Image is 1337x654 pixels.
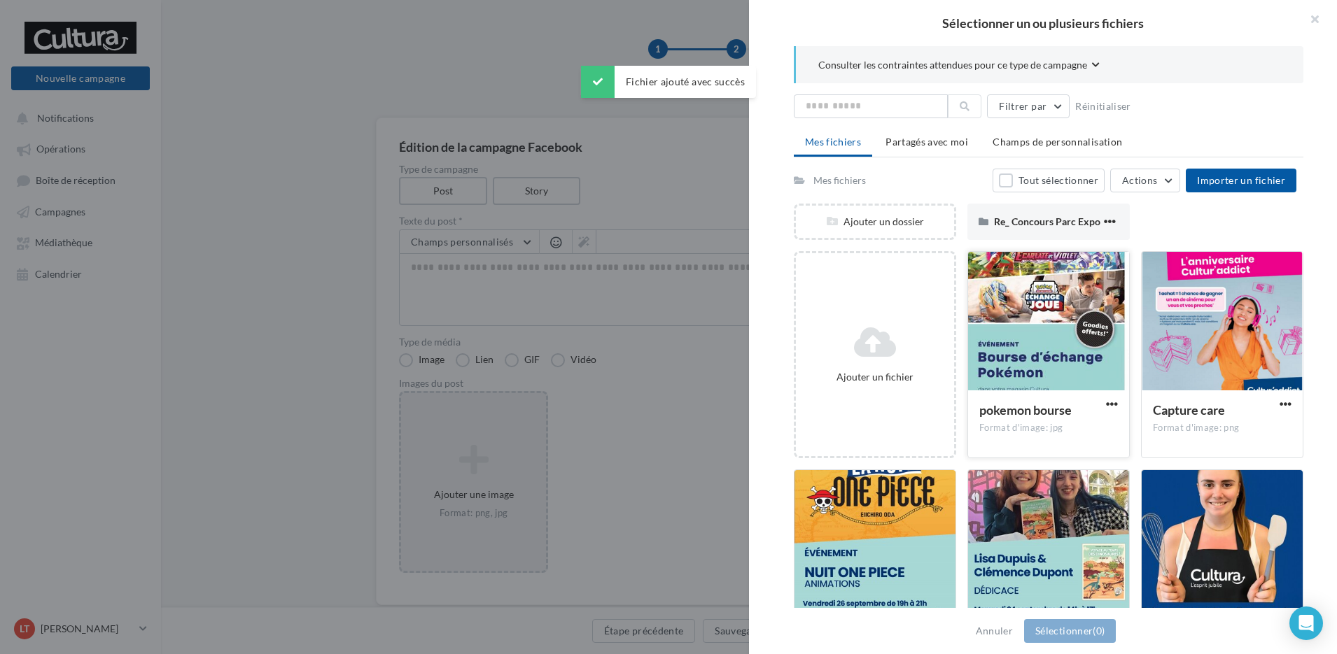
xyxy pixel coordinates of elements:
div: Open Intercom Messenger [1289,606,1323,640]
button: Actions [1110,169,1180,192]
div: Mes fichiers [813,173,866,187]
span: Re_ Concours Parc Expo [994,215,1100,227]
h2: Sélectionner un ou plusieurs fichiers [771,17,1315,29]
div: Ajouter un fichier [801,370,948,384]
button: Réinitialiser [1070,98,1137,115]
span: Partagés avec moi [885,136,968,148]
span: Capture care [1153,402,1225,418]
button: Filtrer par [987,94,1070,118]
div: Ajouter un dossier [796,215,954,229]
span: Importer un fichier [1197,174,1285,186]
span: (0) [1093,625,1105,637]
div: Format d'image: jpg [979,422,1118,434]
span: Champs de personnalisation [993,136,1122,148]
button: Sélectionner(0) [1024,619,1116,643]
div: Format d'image: png [1153,422,1291,434]
span: pokemon bourse [979,402,1072,418]
button: Tout sélectionner [993,169,1105,192]
button: Consulter les contraintes attendues pour ce type de campagne [818,57,1100,75]
div: Fichier ajouté avec succès [581,66,756,98]
span: Consulter les contraintes attendues pour ce type de campagne [818,58,1087,72]
span: Actions [1122,174,1157,186]
button: Annuler [970,623,1018,639]
button: Importer un fichier [1186,169,1296,192]
span: Mes fichiers [805,136,861,148]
